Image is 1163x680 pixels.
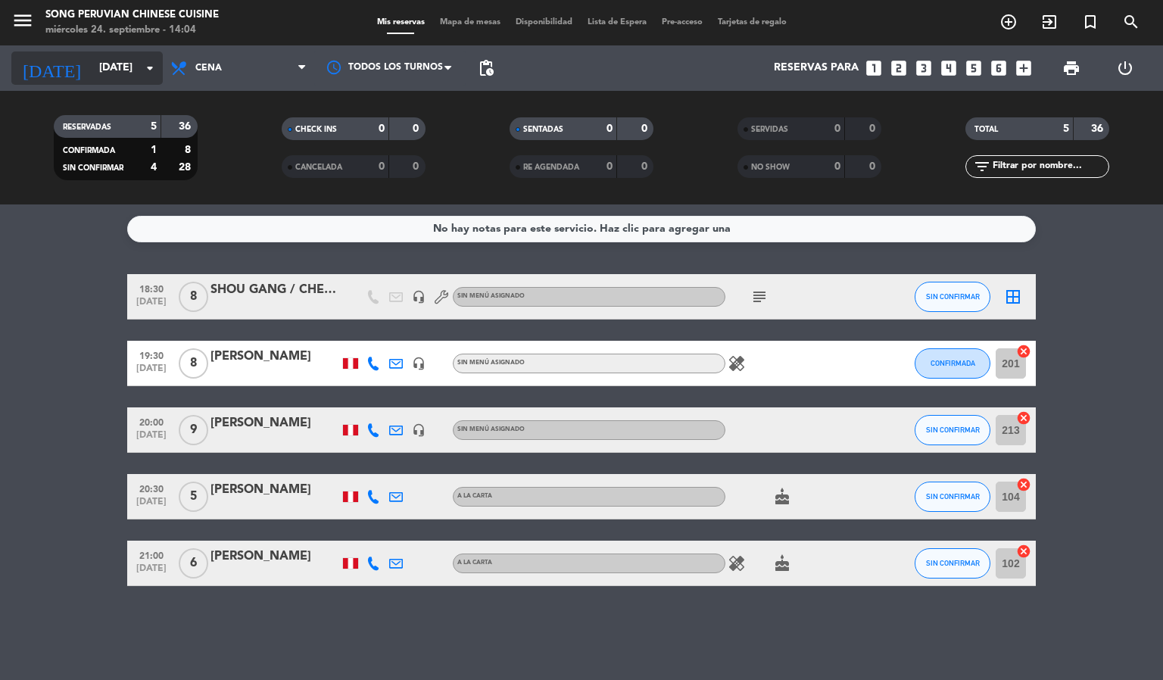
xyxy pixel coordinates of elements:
[295,164,342,171] span: CANCELADA
[1081,13,1099,31] i: turned_in_not
[973,158,991,176] i: filter_list
[1040,13,1059,31] i: exit_to_app
[295,126,337,133] span: CHECK INS
[915,415,990,445] button: SIN CONFIRMAR
[1004,288,1022,306] i: border_all
[133,563,170,581] span: [DATE]
[1122,13,1140,31] i: search
[606,123,613,134] strong: 0
[63,147,115,154] span: CONFIRMADA
[1016,410,1031,426] i: cancel
[834,161,840,172] strong: 0
[606,161,613,172] strong: 0
[1091,123,1106,134] strong: 36
[413,161,422,172] strong: 0
[179,348,208,379] span: 8
[915,348,990,379] button: CONFIRMADA
[641,123,650,134] strong: 0
[63,123,111,131] span: RESERVADAS
[1116,59,1134,77] i: power_settings_new
[379,161,385,172] strong: 0
[991,158,1108,175] input: Filtrar por nombre...
[185,145,194,155] strong: 8
[889,58,909,78] i: looks_two
[63,164,123,172] span: SIN CONFIRMAR
[523,164,579,171] span: RE AGENDADA
[939,58,959,78] i: looks_4
[926,426,980,434] span: SIN CONFIRMAR
[133,497,170,514] span: [DATE]
[457,293,525,299] span: Sin menú asignado
[1016,544,1031,559] i: cancel
[915,282,990,312] button: SIN CONFIRMAR
[369,18,432,27] span: Mis reservas
[1016,477,1031,492] i: cancel
[1063,123,1069,134] strong: 5
[999,13,1018,31] i: add_circle_outline
[457,360,525,366] span: Sin menú asignado
[151,121,157,132] strong: 5
[751,164,790,171] span: NO SHOW
[412,290,426,304] i: headset_mic
[412,423,426,437] i: headset_mic
[210,347,339,367] div: [PERSON_NAME]
[151,162,157,173] strong: 4
[508,18,580,27] span: Disponibilidad
[11,51,92,85] i: [DATE]
[457,560,492,566] span: A la carta
[914,58,934,78] i: looks_3
[750,288,769,306] i: subject
[179,482,208,512] span: 5
[834,123,840,134] strong: 0
[11,9,34,37] button: menu
[432,18,508,27] span: Mapa de mesas
[926,559,980,567] span: SIN CONFIRMAR
[141,59,159,77] i: arrow_drop_down
[379,123,385,134] strong: 0
[751,126,788,133] span: SERVIDAS
[179,282,208,312] span: 8
[728,554,746,572] i: healing
[869,123,878,134] strong: 0
[641,161,650,172] strong: 0
[931,359,975,367] span: CONFIRMADA
[728,354,746,373] i: healing
[210,280,339,300] div: SHOU GANG / CHEF [PERSON_NAME]
[1062,59,1080,77] span: print
[179,548,208,579] span: 6
[915,482,990,512] button: SIN CONFIRMAR
[915,548,990,579] button: SIN CONFIRMAR
[654,18,710,27] span: Pre-acceso
[210,413,339,433] div: [PERSON_NAME]
[774,62,859,74] span: Reservas para
[580,18,654,27] span: Lista de Espera
[133,479,170,497] span: 20:30
[964,58,984,78] i: looks_5
[412,357,426,370] i: headset_mic
[133,546,170,563] span: 21:00
[179,162,194,173] strong: 28
[45,8,219,23] div: Song Peruvian Chinese Cuisine
[133,363,170,381] span: [DATE]
[1016,344,1031,359] i: cancel
[195,63,222,73] span: Cena
[773,554,791,572] i: cake
[1098,45,1152,91] div: LOG OUT
[45,23,219,38] div: miércoles 24. septiembre - 14:04
[974,126,998,133] span: TOTAL
[151,145,157,155] strong: 1
[457,493,492,499] span: A la carta
[133,346,170,363] span: 19:30
[413,123,422,134] strong: 0
[710,18,794,27] span: Tarjetas de regalo
[869,161,878,172] strong: 0
[773,488,791,506] i: cake
[523,126,563,133] span: SENTADAS
[179,415,208,445] span: 9
[926,492,980,501] span: SIN CONFIRMAR
[864,58,884,78] i: looks_one
[457,426,525,432] span: Sin menú asignado
[179,121,194,132] strong: 36
[989,58,1009,78] i: looks_6
[133,430,170,448] span: [DATE]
